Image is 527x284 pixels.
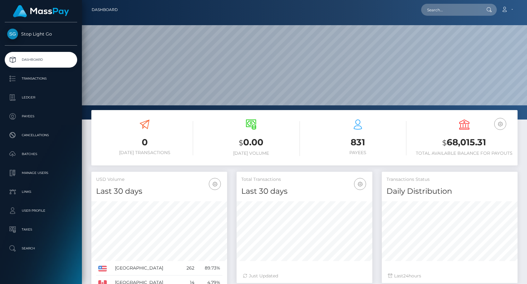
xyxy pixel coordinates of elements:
[403,273,409,279] span: 24
[13,5,69,17] img: MassPay Logo
[7,112,75,121] p: Payees
[243,273,366,279] div: Just Updated
[7,131,75,140] p: Cancellations
[241,186,368,197] h4: Last 30 days
[5,127,77,143] a: Cancellations
[5,165,77,181] a: Manage Users
[421,4,480,16] input: Search...
[7,93,75,102] p: Ledger
[309,136,406,148] h3: 831
[5,222,77,237] a: Taxes
[7,29,18,39] img: Stop Light Go
[387,186,513,197] h4: Daily Distribution
[442,138,447,147] small: $
[5,71,77,86] a: Transactions
[416,151,513,156] h6: Total Available Balance for Payouts
[239,138,243,147] small: $
[5,52,77,68] a: Dashboard
[241,176,368,183] h5: Total Transactions
[96,186,222,197] h4: Last 30 days
[7,244,75,253] p: Search
[98,266,107,271] img: US.png
[5,90,77,105] a: Ledger
[96,136,193,148] h3: 0
[7,225,75,234] p: Taxes
[197,261,222,276] td: 89.73%
[181,261,197,276] td: 262
[92,3,118,16] a: Dashboard
[388,273,511,279] div: Last hours
[5,241,77,256] a: Search
[7,168,75,178] p: Manage Users
[7,149,75,159] p: Batches
[113,261,181,276] td: [GEOGRAPHIC_DATA]
[203,136,300,149] h3: 0.00
[387,176,513,183] h5: Transactions Status
[5,146,77,162] a: Batches
[5,31,77,37] span: Stop Light Go
[5,184,77,200] a: Links
[96,176,222,183] h5: USD Volume
[203,151,300,156] h6: [DATE] Volume
[416,136,513,149] h3: 68,015.31
[5,203,77,219] a: User Profile
[7,55,75,64] p: Dashboard
[7,206,75,215] p: User Profile
[96,150,193,155] h6: [DATE] Transactions
[309,150,406,155] h6: Payees
[7,74,75,83] p: Transactions
[7,187,75,197] p: Links
[5,109,77,124] a: Payees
